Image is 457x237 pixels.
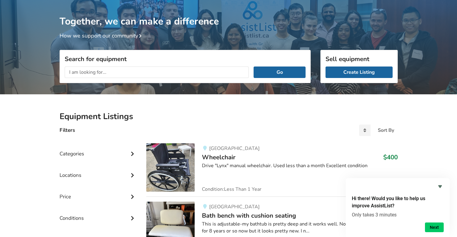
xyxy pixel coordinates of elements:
button: Next question [425,222,444,232]
div: Price [60,181,137,203]
h3: Sell equipment [326,55,393,63]
a: Create Listing [326,67,393,78]
h3: Search for equipment [65,55,306,63]
span: Bath bench with cushion seating [202,211,296,220]
div: Sort By [378,128,394,133]
button: Hide survey [436,183,444,190]
span: Condition: Less Than 1 Year [202,187,261,192]
h2: Equipment Listings [60,111,398,122]
div: Conditions [60,203,137,224]
span: [GEOGRAPHIC_DATA] [209,203,260,210]
h3: $400 [383,153,398,161]
h4: Filters [60,127,75,134]
a: mobility-wheelchair [GEOGRAPHIC_DATA]Wheelchair$400Drive "Lynx" manual wheelchair. Used less than... [146,143,397,196]
span: Wheelchair [202,153,235,161]
div: Hi there! Would you like to help us improve AssistList? [352,183,444,232]
button: Go [254,67,305,78]
div: Categories [60,138,137,160]
div: This is adjustable-my bathtub is pretty deep and it works well. No tears. I have had this for 8 y... [202,221,397,235]
div: Locations [60,160,137,181]
a: How we support our community [60,32,144,39]
p: Only takes 3 minutes [352,212,444,218]
img: mobility-wheelchair [146,143,195,192]
h2: Hi there! Would you like to help us improve AssistList? [352,195,444,209]
span: [GEOGRAPHIC_DATA] [209,145,260,152]
div: Drive "Lynx" manual wheelchair. Used less than a month Excellent condition [202,162,397,169]
input: I am looking for... [65,67,249,78]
